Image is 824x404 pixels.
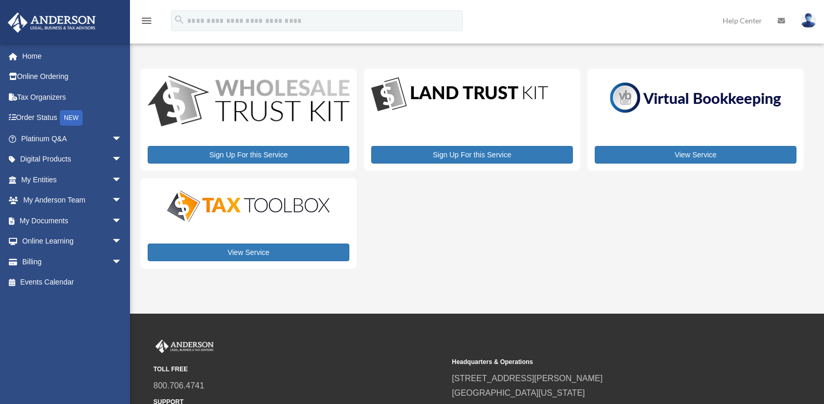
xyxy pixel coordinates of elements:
[7,272,138,293] a: Events Calendar
[801,13,816,28] img: User Pic
[371,76,548,114] img: LandTrust_lgo-1.jpg
[148,146,349,164] a: Sign Up For this Service
[112,190,133,211] span: arrow_drop_down
[140,18,153,27] a: menu
[5,12,99,33] img: Anderson Advisors Platinum Portal
[7,169,138,190] a: My Entitiesarrow_drop_down
[153,340,216,353] img: Anderson Advisors Platinum Portal
[148,76,349,129] img: WS-Trust-Kit-lgo-1.jpg
[7,251,138,272] a: Billingarrow_drop_down
[112,169,133,191] span: arrow_drop_down
[112,128,133,150] span: arrow_drop_down
[452,388,585,397] a: [GEOGRAPHIC_DATA][US_STATE]
[60,110,83,126] div: NEW
[7,107,138,129] a: Order StatusNEW
[7,231,138,252] a: Online Learningarrow_drop_down
[153,381,204,390] a: 800.706.4741
[7,128,138,149] a: Platinum Q&Aarrow_drop_down
[7,66,138,87] a: Online Ordering
[452,374,603,383] a: [STREET_ADDRESS][PERSON_NAME]
[148,244,349,261] a: View Service
[112,251,133,273] span: arrow_drop_down
[452,357,743,368] small: Headquarters & Operations
[112,210,133,232] span: arrow_drop_down
[112,149,133,170] span: arrow_drop_down
[7,210,138,231] a: My Documentsarrow_drop_down
[153,364,444,375] small: TOLL FREE
[7,46,138,66] a: Home
[371,146,573,164] a: Sign Up For this Service
[595,146,796,164] a: View Service
[7,149,133,170] a: Digital Productsarrow_drop_down
[174,14,185,25] i: search
[112,231,133,252] span: arrow_drop_down
[140,15,153,27] i: menu
[7,190,138,211] a: My Anderson Teamarrow_drop_down
[7,87,138,107] a: Tax Organizers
